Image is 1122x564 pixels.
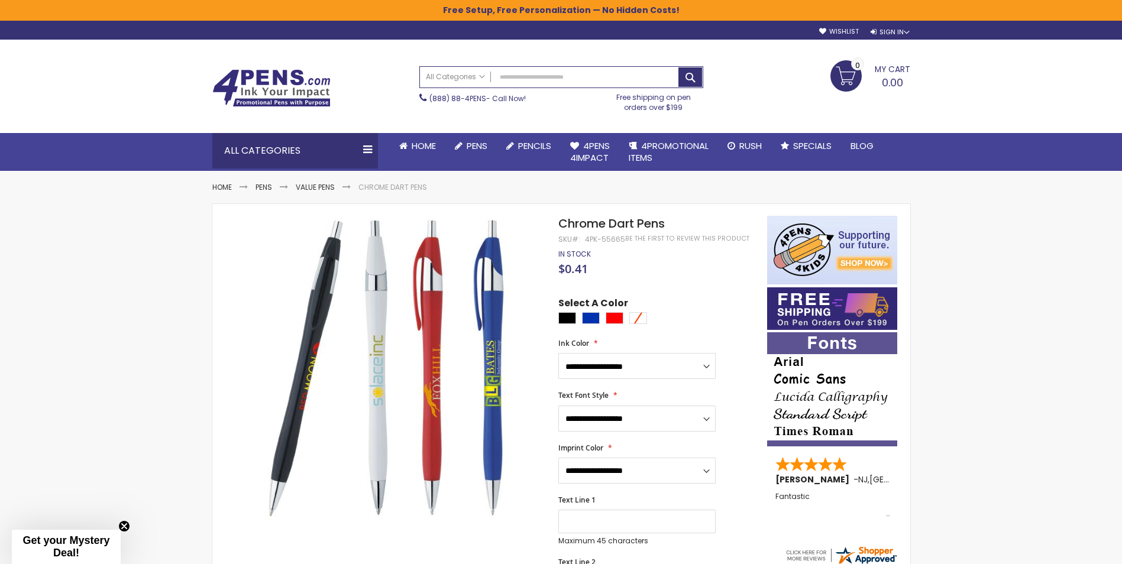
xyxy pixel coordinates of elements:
[558,261,588,277] span: $0.41
[22,534,109,559] span: Get your Mystery Deal!
[767,332,897,446] img: font-personalization-examples
[558,443,603,453] span: Imprint Color
[497,133,561,159] a: Pencils
[12,530,121,564] div: Get your Mystery Deal!Close teaser
[558,234,580,244] strong: SKU
[830,60,910,90] a: 0.00 0
[296,182,335,192] a: Value Pens
[570,140,610,164] span: 4Pens 4impact
[558,495,596,505] span: Text Line 1
[1024,532,1122,564] iframe: Google Customer Reviews
[429,93,486,103] a: (888) 88-4PENS
[819,27,859,36] a: Wishlist
[558,249,591,259] span: In stock
[841,133,883,159] a: Blog
[858,474,868,485] span: NJ
[420,67,491,86] a: All Categories
[585,235,625,244] div: 4PK-55665
[256,182,272,192] a: Pens
[855,60,860,71] span: 0
[118,520,130,532] button: Close teaser
[445,133,497,159] a: Pens
[558,215,665,232] span: Chrome Dart Pens
[212,182,232,192] a: Home
[561,133,619,171] a: 4Pens4impact
[767,287,897,330] img: Free shipping on orders over $199
[558,297,628,313] span: Select A Color
[625,234,749,243] a: Be the first to review this product
[558,536,716,546] p: Maximum 45 characters
[629,140,709,164] span: 4PROMOTIONAL ITEMS
[558,312,576,324] div: Black
[558,338,589,348] span: Ink Color
[869,474,956,485] span: [GEOGRAPHIC_DATA]
[882,75,903,90] span: 0.00
[775,492,890,518] div: Fantastic
[775,474,853,485] span: [PERSON_NAME]
[851,140,874,152] span: Blog
[739,140,762,152] span: Rush
[518,140,551,152] span: Pencils
[412,140,436,152] span: Home
[871,28,910,37] div: Sign In
[767,216,897,284] img: 4pens 4 kids
[212,133,378,168] div: All Categories
[604,88,703,112] div: Free shipping on pen orders over $199
[606,312,623,324] div: Red
[582,312,600,324] div: Blue
[429,93,526,103] span: - Call Now!
[558,249,591,259] div: Availability
[558,390,609,400] span: Text Font Style
[793,140,832,152] span: Specials
[236,215,543,521] img: Chrome Dart Pens
[467,140,487,152] span: Pens
[426,72,485,82] span: All Categories
[358,183,427,192] li: Chrome Dart Pens
[771,133,841,159] a: Specials
[212,69,331,107] img: 4Pens Custom Pens and Promotional Products
[619,133,718,171] a: 4PROMOTIONALITEMS
[718,133,771,159] a: Rush
[390,133,445,159] a: Home
[853,474,956,485] span: - ,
